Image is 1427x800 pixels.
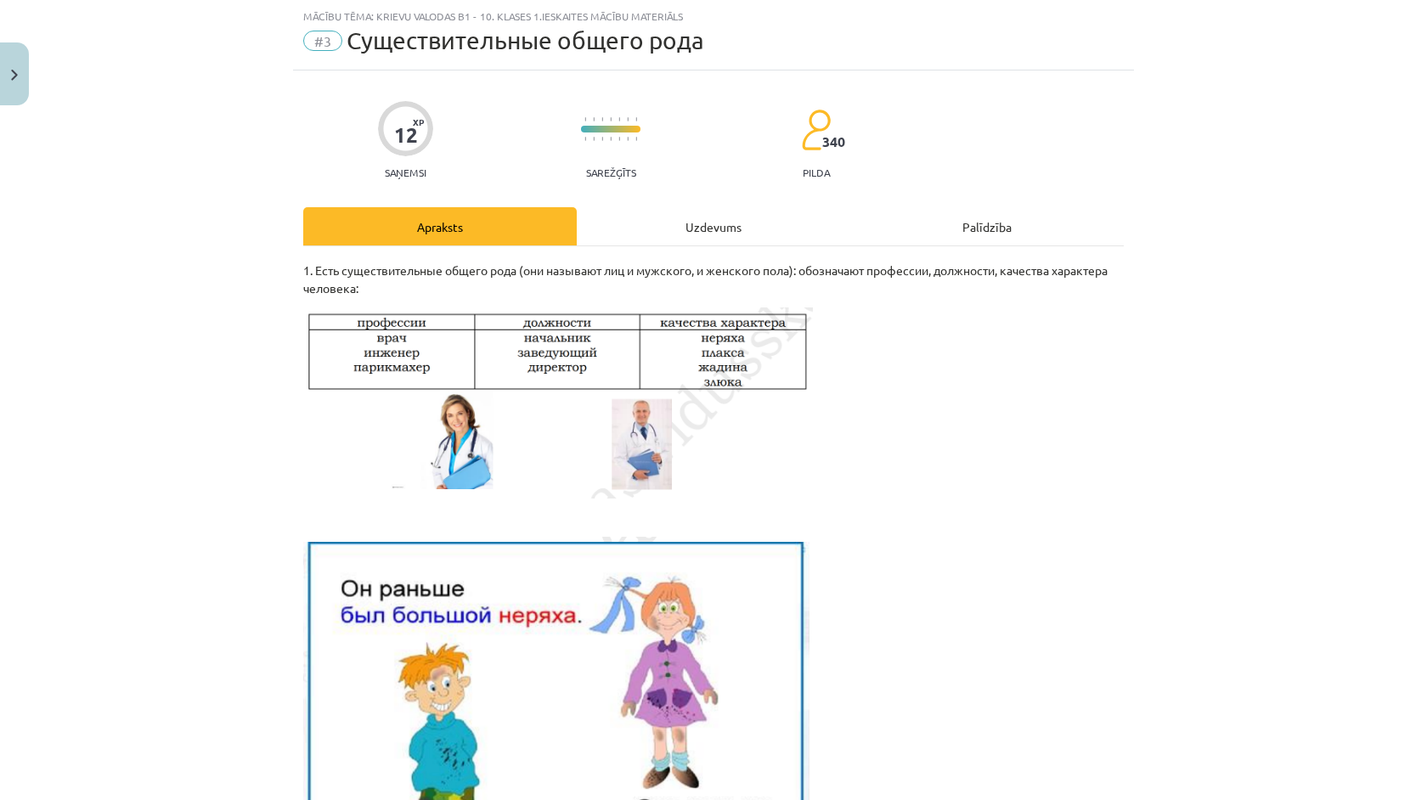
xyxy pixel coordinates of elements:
[635,137,637,141] img: icon-short-line-57e1e144782c952c97e751825c79c345078a6d821885a25fce030b3d8c18986b.svg
[413,117,424,127] span: XP
[584,137,586,141] img: icon-short-line-57e1e144782c952c97e751825c79c345078a6d821885a25fce030b3d8c18986b.svg
[601,117,603,121] img: icon-short-line-57e1e144782c952c97e751825c79c345078a6d821885a25fce030b3d8c18986b.svg
[593,137,595,141] img: icon-short-line-57e1e144782c952c97e751825c79c345078a6d821885a25fce030b3d8c18986b.svg
[378,166,433,178] p: Saņemsi
[11,70,18,81] img: icon-close-lesson-0947bae3869378f0d4975bcd49f059093ad1ed9edebbc8119c70593378902aed.svg
[618,117,620,121] img: icon-short-line-57e1e144782c952c97e751825c79c345078a6d821885a25fce030b3d8c18986b.svg
[347,26,704,54] span: Cуществительные общего рода
[593,117,595,121] img: icon-short-line-57e1e144782c952c97e751825c79c345078a6d821885a25fce030b3d8c18986b.svg
[610,117,612,121] img: icon-short-line-57e1e144782c952c97e751825c79c345078a6d821885a25fce030b3d8c18986b.svg
[801,109,831,151] img: students-c634bb4e5e11cddfef0936a35e636f08e4e9abd3cc4e673bd6f9a4125e45ecb1.svg
[303,10,1124,22] div: Mācību tēma: Krievu valodas b1 - 10. klases 1.ieskaites mācību materiāls
[584,117,586,121] img: icon-short-line-57e1e144782c952c97e751825c79c345078a6d821885a25fce030b3d8c18986b.svg
[822,134,845,149] span: 340
[618,137,620,141] img: icon-short-line-57e1e144782c952c97e751825c79c345078a6d821885a25fce030b3d8c18986b.svg
[601,137,603,141] img: icon-short-line-57e1e144782c952c97e751825c79c345078a6d821885a25fce030b3d8c18986b.svg
[635,117,637,121] img: icon-short-line-57e1e144782c952c97e751825c79c345078a6d821885a25fce030b3d8c18986b.svg
[803,166,830,178] p: pilda
[303,207,577,245] div: Apraksts
[577,207,850,245] div: Uzdevums
[303,262,1124,297] p: 1. Есть существительные общего рода (они называют лиц и мужского, и женского пола): обозначают пр...
[627,137,629,141] img: icon-short-line-57e1e144782c952c97e751825c79c345078a6d821885a25fce030b3d8c18986b.svg
[850,207,1124,245] div: Palīdzība
[610,137,612,141] img: icon-short-line-57e1e144782c952c97e751825c79c345078a6d821885a25fce030b3d8c18986b.svg
[303,31,342,51] span: #3
[394,123,418,147] div: 12
[586,166,636,178] p: Sarežģīts
[627,117,629,121] img: icon-short-line-57e1e144782c952c97e751825c79c345078a6d821885a25fce030b3d8c18986b.svg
